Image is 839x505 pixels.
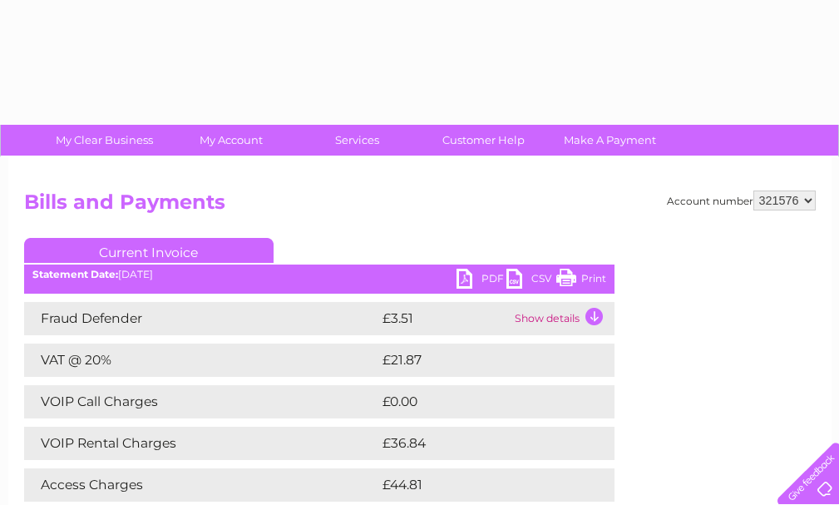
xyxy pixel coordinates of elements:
[506,269,556,293] a: CSV
[457,269,506,293] a: PDF
[667,191,816,210] div: Account number
[24,427,378,460] td: VOIP Rental Charges
[24,468,378,502] td: Access Charges
[378,344,580,377] td: £21.87
[24,269,614,280] div: [DATE]
[511,302,614,335] td: Show details
[289,125,426,156] a: Services
[378,468,580,502] td: £44.81
[24,344,378,377] td: VAT @ 20%
[24,238,274,263] a: Current Invoice
[541,125,679,156] a: Make A Payment
[415,125,552,156] a: Customer Help
[36,125,173,156] a: My Clear Business
[556,269,606,293] a: Print
[162,125,299,156] a: My Account
[378,427,582,460] td: £36.84
[378,302,511,335] td: £3.51
[24,191,816,222] h2: Bills and Payments
[32,268,118,280] b: Statement Date:
[378,385,576,418] td: £0.00
[24,385,378,418] td: VOIP Call Charges
[24,302,378,335] td: Fraud Defender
